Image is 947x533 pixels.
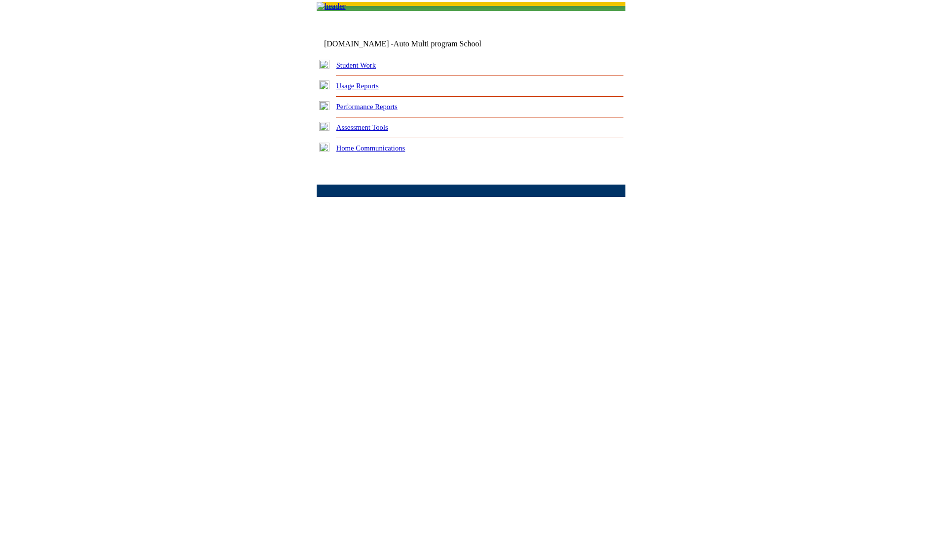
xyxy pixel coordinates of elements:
[336,123,388,131] a: Assessment Tools
[394,39,481,48] nobr: Auto Multi program School
[336,144,405,152] a: Home Communications
[319,60,329,69] img: plus.gif
[317,2,346,11] img: header
[319,101,329,110] img: plus.gif
[324,39,506,48] td: [DOMAIN_NAME] -
[319,143,329,152] img: plus.gif
[319,80,329,89] img: plus.gif
[336,103,398,111] a: Performance Reports
[336,82,379,90] a: Usage Reports
[319,122,329,131] img: plus.gif
[336,61,376,69] a: Student Work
